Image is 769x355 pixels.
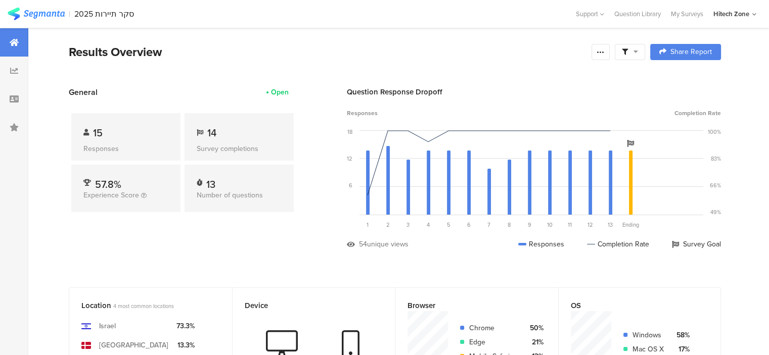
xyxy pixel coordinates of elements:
div: Device [245,300,367,311]
div: unique views [367,239,409,249]
span: Experience Score [83,190,139,200]
span: 12 [587,221,593,229]
div: Completion Rate [587,239,649,249]
div: | [69,8,70,20]
span: 5 [447,221,450,229]
i: Survey Goal [627,140,634,147]
div: Location [81,300,203,311]
span: 15 [93,125,103,140]
span: 2 [386,221,390,229]
div: Open [271,87,289,97]
div: Mac OS X [632,344,664,354]
div: 50% [526,323,544,333]
div: 83% [711,155,721,163]
span: Number of questions [197,190,263,200]
a: Question Library [609,9,666,19]
div: 12 [347,155,352,163]
div: 54 [359,239,367,249]
div: 66% [710,181,721,189]
div: Responses [518,239,564,249]
div: 58% [672,330,690,340]
span: 7 [487,221,490,229]
span: 4 most common locations [113,302,174,310]
div: Ending [620,221,641,229]
a: My Surveys [666,9,708,19]
div: סקר תיירות 2025 [74,9,134,19]
span: Completion Rate [674,109,721,118]
span: 8 [508,221,511,229]
div: 21% [526,337,544,347]
span: 3 [406,221,410,229]
div: 73.3% [176,321,195,331]
div: Windows [632,330,664,340]
div: 18 [347,128,352,136]
img: segmanta logo [8,8,65,20]
span: 9 [528,221,531,229]
div: Question Response Dropoff [347,86,721,97]
div: Survey completions [197,143,282,154]
span: 1 [367,221,369,229]
div: Hitech Zone [713,9,749,19]
span: 14 [207,125,216,140]
div: 13.3% [176,340,195,350]
div: 6 [349,181,352,189]
div: Survey Goal [672,239,721,249]
div: Israel [99,321,116,331]
div: 49% [710,208,721,216]
span: 6 [467,221,471,229]
div: Results Overview [69,43,586,61]
div: 17% [672,344,690,354]
div: Chrome [469,323,518,333]
span: 10 [547,221,553,229]
div: OS [571,300,692,311]
div: [GEOGRAPHIC_DATA] [99,340,168,350]
div: Responses [83,143,168,154]
div: 13 [206,177,215,187]
span: 4 [427,221,430,229]
div: Edge [469,337,518,347]
span: Responses [347,109,378,118]
span: 57.8% [95,177,121,192]
span: 13 [608,221,613,229]
div: Support [576,6,604,22]
span: 11 [568,221,572,229]
div: 100% [708,128,721,136]
span: General [69,86,98,98]
span: Share Report [670,48,712,56]
div: Browser [408,300,529,311]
